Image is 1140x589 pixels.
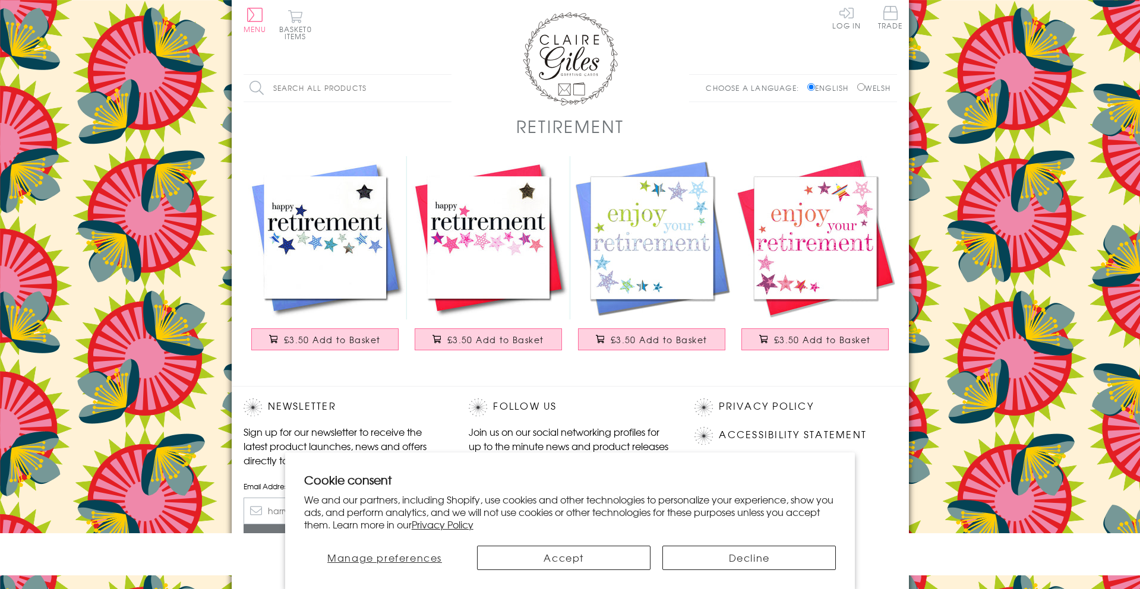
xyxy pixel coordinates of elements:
a: Log In [832,6,861,29]
button: Basket0 items [279,9,312,40]
h2: Cookie consent [304,471,836,488]
a: Congratulations and Good Luck Card, Blue Stars, enjoy your Retirement £3.50 Add to Basket [570,156,734,362]
a: Trade [878,6,903,31]
input: harry@hogwarts.edu [244,498,446,524]
label: Email Address [244,481,446,492]
button: £3.50 Add to Basket [251,328,399,350]
input: Welsh [857,83,865,91]
button: £3.50 Add to Basket [741,328,889,350]
h1: Retirement [516,114,624,138]
button: Menu [244,8,267,33]
label: Welsh [857,83,891,93]
span: Manage preferences [327,550,442,565]
button: £3.50 Add to Basket [415,328,562,350]
span: £3.50 Add to Basket [447,334,544,346]
img: Good Luck Retirement Card, Blue Stars, Embellished with a padded star [244,156,407,319]
p: We and our partners, including Shopify, use cookies and other technologies to personalize your ex... [304,493,836,530]
a: Good Luck Retirement Card, Blue Stars, Embellished with a padded star £3.50 Add to Basket [244,156,407,362]
img: Good Luck Retirement Card, Pink Stars, Embellished with a padded star [407,156,570,319]
a: Congratulations and Good Luck Card, Pink Stars, enjoy your Retirement £3.50 Add to Basket [734,156,897,362]
button: £3.50 Add to Basket [578,328,725,350]
p: Sign up for our newsletter to receive the latest product launches, news and offers directly to yo... [244,425,446,467]
label: English [807,83,854,93]
p: Join us on our social networking profiles for up to the minute news and product releases the mome... [469,425,671,467]
span: 0 items [285,24,312,42]
span: Trade [878,6,903,29]
span: £3.50 Add to Basket [611,334,708,346]
a: Privacy Policy [412,517,473,531]
input: Subscribe [244,524,446,551]
h2: Follow Us [469,398,671,416]
span: £3.50 Add to Basket [774,334,871,346]
button: Decline [662,546,836,570]
input: Search all products [244,75,451,102]
img: Congratulations and Good Luck Card, Pink Stars, enjoy your Retirement [734,156,897,319]
button: Manage preferences [304,546,466,570]
span: £3.50 Add to Basket [284,334,381,346]
input: English [807,83,815,91]
img: Claire Giles Greetings Cards [523,12,618,106]
button: Accept [477,546,650,570]
a: Accessibility Statement [719,427,867,443]
h2: Newsletter [244,398,446,416]
a: Good Luck Retirement Card, Pink Stars, Embellished with a padded star £3.50 Add to Basket [407,156,570,362]
input: Search [440,75,451,102]
a: Privacy Policy [719,398,813,414]
p: Choose a language: [706,83,805,93]
span: Menu [244,24,267,34]
img: Congratulations and Good Luck Card, Blue Stars, enjoy your Retirement [570,156,734,319]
